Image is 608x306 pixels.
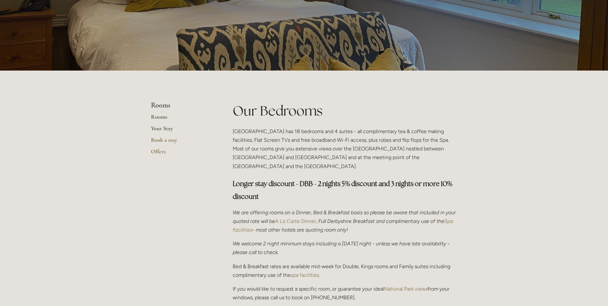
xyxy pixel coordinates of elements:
[233,127,457,171] p: [GEOGRAPHIC_DATA] has 18 bedrooms and 4 suites - all complimentary tea & coffee making facilities...
[233,241,451,255] em: We welcome 2 night minimum stays including a [DATE] night - unless we have late availability - pl...
[233,285,457,302] p: If you would like to request a specific room, or guarantee your ideal from your windows, please c...
[151,148,212,159] a: Offers
[275,218,316,224] a: A La Carte Dinner
[384,286,428,292] a: National Park views
[233,262,457,279] p: Bed & Breakfast rates are available mid-week for Double, Kings rooms and Family suites including ...
[233,209,457,224] em: We are offering rooms on a Dinner, Bed & Breakfast basis so please be aware that included in your...
[291,272,319,278] a: spa facilities
[151,125,212,136] a: Your Stay
[233,101,457,120] h1: Our Bedrooms
[151,113,212,125] a: Rooms
[316,218,444,224] em: , Full Derbyshire Breakfast and complimentary use of the
[151,136,212,148] a: Book a stay
[252,227,348,233] em: - most other hotels are quoting room only!
[151,101,212,110] li: Rooms
[233,179,454,201] strong: Longer stay discount - DBB - 2 nights 5% discount and 3 nights or more 10% discount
